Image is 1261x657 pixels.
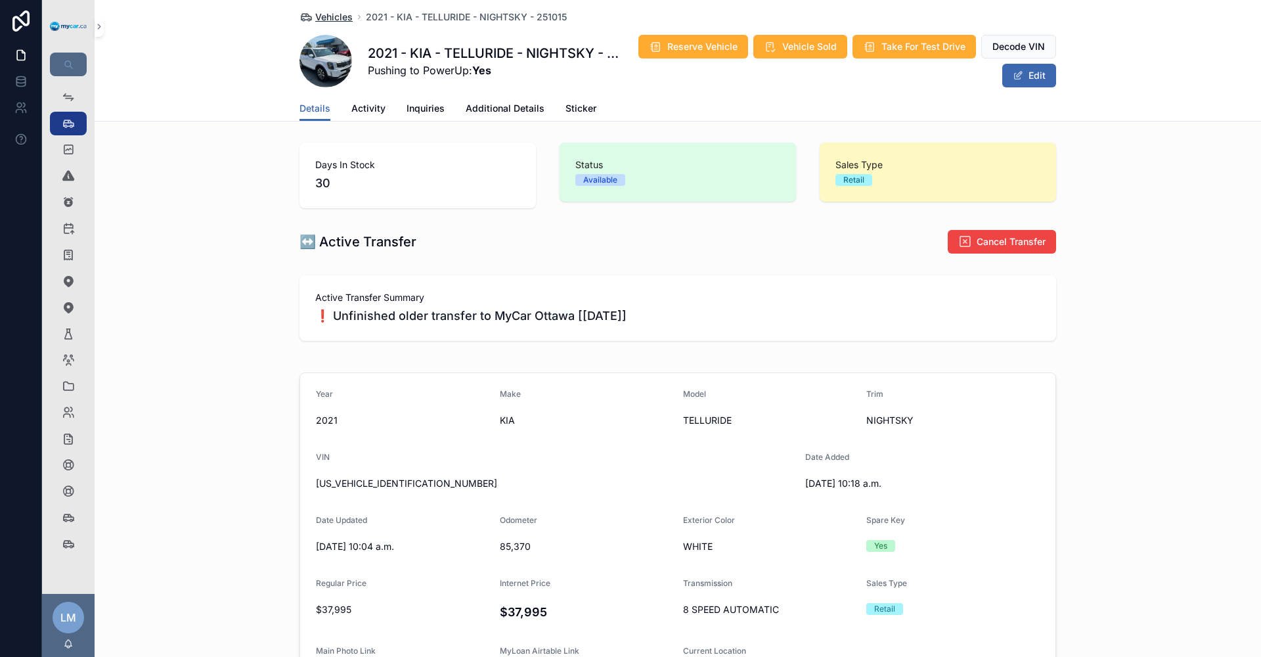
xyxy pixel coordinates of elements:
span: KIA [500,414,673,427]
h4: $37,995 [500,603,673,621]
span: VIN [316,452,330,462]
a: Activity [351,97,386,123]
a: Vehicles [299,11,353,24]
span: Transmission [683,578,732,588]
a: Additional Details [466,97,544,123]
span: [DATE] 10:18 a.m. [805,477,979,490]
span: $37,995 [316,603,489,616]
span: Odometer [500,515,537,525]
span: Date Added [805,452,849,462]
span: Exterior Color [683,515,735,525]
div: Retail [843,174,864,186]
span: Year [316,389,333,399]
span: Reserve Vehicle [667,40,738,53]
span: Make [500,389,521,399]
span: Date Updated [316,515,367,525]
span: Additional Details [466,102,544,115]
button: Decode VIN [981,35,1056,58]
span: Model [683,389,706,399]
span: 85,370 [500,540,673,553]
span: 30 [315,174,520,193]
span: Regular Price [316,578,366,588]
span: Spare Key [866,515,905,525]
span: TELLURIDE [683,414,856,427]
span: Current Location [683,646,746,656]
span: Active Transfer Summary [315,291,1040,304]
a: Inquiries [407,97,445,123]
img: App logo [50,22,87,32]
div: scrollable content [42,76,95,573]
span: Internet Price [500,578,550,588]
span: Sales Type [866,578,907,588]
a: 2021 - KIA - TELLURIDE - NIGHTSKY - 251015 [366,11,567,24]
span: Activity [351,102,386,115]
span: NIGHTSKY [866,414,1040,427]
a: Sticker [565,97,596,123]
span: [DATE] 10:04 a.m. [316,540,489,553]
strong: Yes [472,64,491,77]
button: Edit [1002,64,1056,87]
span: LM [60,610,76,625]
a: Details [299,97,330,122]
span: WHITE [683,540,856,553]
span: MyLoan Airtable Link [500,646,579,656]
button: Cancel Transfer [948,230,1056,254]
h1: 2021 - KIA - TELLURIDE - NIGHTSKY - 251015 [368,44,619,62]
span: Vehicle Sold [782,40,837,53]
span: Details [299,102,330,115]
span: Trim [866,389,883,399]
span: [US_VEHICLE_IDENTIFICATION_NUMBER] [316,477,795,490]
span: Inquiries [407,102,445,115]
span: Sales Type [835,158,1040,171]
span: Sticker [565,102,596,115]
h1: ↔️ Active Transfer [299,233,416,251]
span: Take For Test Drive [881,40,965,53]
div: Retail [874,603,895,615]
button: Vehicle Sold [753,35,847,58]
span: Main Photo Link [316,646,376,656]
span: ❗ Unfinished older transfer to MyCar Ottawa [[DATE]] [315,307,1040,325]
span: 8 SPEED AUTOMATIC [683,603,856,616]
span: Decode VIN [992,40,1045,53]
span: Cancel Transfer [977,235,1046,248]
div: Yes [874,540,887,552]
span: Pushing to PowerUp: [368,62,619,78]
span: Status [575,158,780,171]
span: Vehicles [315,11,353,24]
button: Reserve Vehicle [638,35,748,58]
div: Available [583,174,617,186]
span: 2021 [316,414,489,427]
span: Days In Stock [315,158,520,171]
button: Take For Test Drive [852,35,976,58]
